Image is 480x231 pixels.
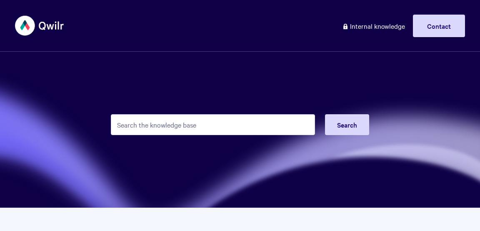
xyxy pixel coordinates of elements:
[337,120,357,129] span: Search
[413,15,465,37] a: Contact
[111,114,315,135] input: Search the knowledge base
[325,114,369,135] button: Search
[336,15,411,37] a: Internal knowledge
[15,10,65,41] img: Qwilr Help Center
